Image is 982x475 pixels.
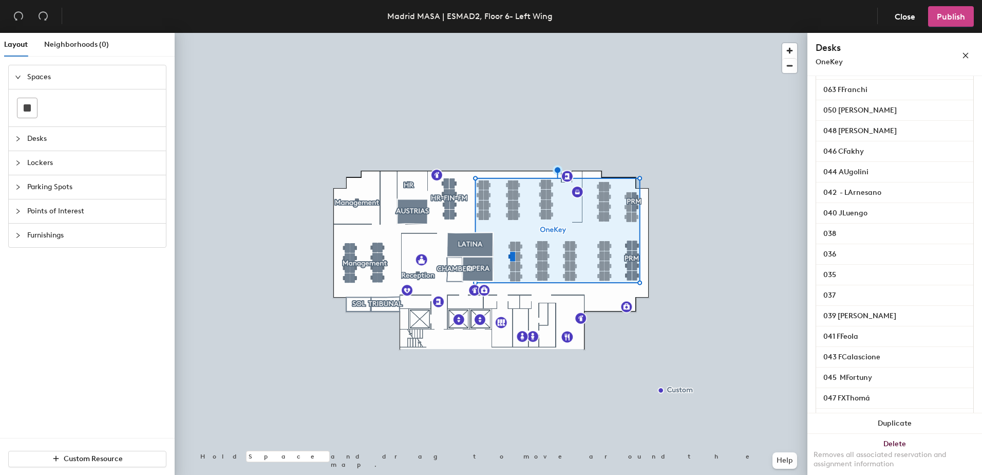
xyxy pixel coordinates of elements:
[818,206,971,221] input: Unnamed desk
[816,58,843,66] span: OneKey
[15,136,21,142] span: collapsed
[818,186,971,200] input: Unnamed desk
[818,412,971,426] input: Unnamed desk
[27,151,160,175] span: Lockers
[64,454,123,463] span: Custom Resource
[8,6,29,27] button: Undo (⌘ + Z)
[772,452,797,469] button: Help
[27,65,160,89] span: Spaces
[27,224,160,247] span: Furnishings
[4,40,28,49] span: Layout
[387,10,553,23] div: Madrid MASA | ESMAD2, Floor 6- Left Wing
[818,144,971,159] input: Unnamed desk
[15,74,21,80] span: expanded
[13,11,24,21] span: undo
[818,350,971,364] input: Unnamed desk
[818,371,971,385] input: Unnamed desk
[27,127,160,151] span: Desks
[807,413,982,434] button: Duplicate
[8,451,166,467] button: Custom Resource
[15,232,21,239] span: collapsed
[818,309,971,323] input: Unnamed desk
[814,450,976,469] div: Removes all associated reservation and assignment information
[818,288,971,303] input: Unnamed desk
[818,330,971,344] input: Unnamed desk
[818,165,971,179] input: Unnamed desk
[818,268,971,282] input: Unnamed desk
[44,40,109,49] span: Neighborhoods (0)
[895,12,915,22] span: Close
[33,6,53,27] button: Redo (⌘ + ⇧ + Z)
[962,52,969,59] span: close
[15,208,21,214] span: collapsed
[816,41,929,54] h4: Desks
[15,160,21,166] span: collapsed
[818,227,971,241] input: Unnamed desk
[928,6,974,27] button: Publish
[937,12,965,22] span: Publish
[15,184,21,190] span: collapsed
[818,83,971,97] input: Unnamed desk
[818,247,971,262] input: Unnamed desk
[886,6,924,27] button: Close
[27,199,160,223] span: Points of Interest
[818,103,971,118] input: Unnamed desk
[818,124,971,138] input: Unnamed desk
[27,175,160,199] span: Parking Spots
[818,391,971,406] input: Unnamed desk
